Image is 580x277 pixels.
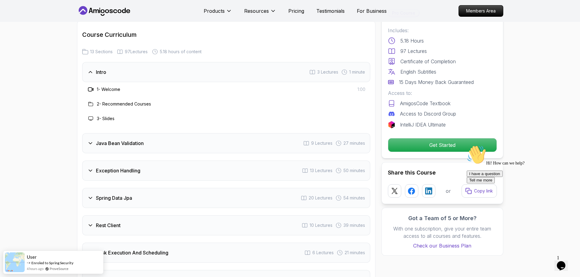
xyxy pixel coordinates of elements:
[125,49,148,55] span: 97 Lectures
[357,7,387,15] a: For Business
[343,195,365,201] span: 54 minutes
[310,222,332,228] span: 10 Lectures
[2,28,38,34] button: I have a question
[388,121,395,128] img: jetbrains logo
[82,243,370,263] button: Task Execution And Scheduling6 Lectures 21 minutes
[400,68,436,75] p: English Subtitles
[400,58,456,65] p: Certificate of Completion
[388,214,497,223] h3: Got a Team of 5 or More?
[388,225,497,240] p: With one subscription, give your entire team access to all courses and features.
[312,250,334,256] span: 6 Lectures
[2,2,22,22] img: :wave:
[97,86,120,92] h3: 1 - Welcome
[400,47,427,55] p: 97 Lectures
[388,138,497,152] p: Get Started
[554,253,574,271] iframe: chat widget
[82,188,370,208] button: Spring Data Jpa20 Lectures 54 minutes
[96,194,132,202] h3: Spring Data Jpa
[345,250,365,256] span: 21 minutes
[5,252,25,272] img: provesource social proof notification image
[343,222,365,228] span: 39 minutes
[316,7,345,15] a: Testimonials
[388,168,497,177] h2: Share this Course
[97,101,151,107] h3: 2 - Recommended Courses
[311,140,332,146] span: 9 Lectures
[288,7,304,15] a: Pricing
[96,68,106,76] h3: Intro
[204,7,232,19] button: Products
[349,69,365,75] span: 1 minute
[343,168,365,174] span: 50 minutes
[2,2,112,41] div: 👋Hi! How can we help?I have a questionTell me more
[82,62,370,82] button: Intro3 Lectures 1 minute
[31,261,73,265] a: Enroled to Spring Security
[96,140,144,147] h3: Java Bean Validation
[388,138,497,152] button: Get Started
[388,27,497,34] p: Includes:
[204,7,225,15] p: Products
[388,242,497,249] a: Check our Business Plan
[400,121,446,128] p: IntelliJ IDEA Ultimate
[160,49,202,55] span: 5.18 hours of content
[343,140,365,146] span: 27 minutes
[82,30,370,39] h2: Course Curriculum
[27,260,31,265] span: ->
[82,215,370,235] button: Rest Client10 Lectures 39 minutes
[317,69,338,75] span: 3 Lectures
[50,266,69,271] a: ProveSource
[97,116,114,122] h3: 3 - Slides
[27,254,37,260] span: User
[462,184,497,198] button: Copy link
[446,187,451,195] p: or
[2,18,60,23] span: Hi! How can we help?
[96,249,168,256] h3: Task Execution And Scheduling
[357,86,365,92] span: 1:00
[96,222,121,229] h3: Rest Client
[2,34,30,41] button: Tell me more
[82,133,370,153] button: Java Bean Validation9 Lectures 27 minutes
[309,195,332,201] span: 20 Lectures
[27,266,44,271] span: 4 hours ago
[400,110,456,117] p: Access to Discord Group
[400,37,424,44] p: 5.18 Hours
[400,100,451,107] p: AmigosCode Textbook
[399,78,474,86] p: 15 Days Money Back Guaranteed
[244,7,276,19] button: Resources
[464,143,574,250] iframe: chat widget
[459,5,503,16] p: Members Area
[82,161,370,181] button: Exception Handling13 Lectures 50 minutes
[310,168,332,174] span: 13 Lectures
[388,89,497,97] p: Access to:
[459,5,503,17] a: Members Area
[244,7,269,15] p: Resources
[90,49,113,55] span: 13 Sections
[96,167,140,174] h3: Exception Handling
